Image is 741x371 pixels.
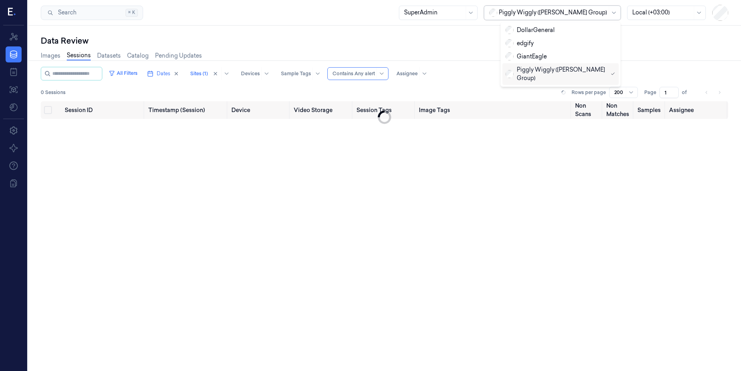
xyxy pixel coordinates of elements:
div: GiantEagle [506,52,547,61]
th: Non Matches [603,101,634,119]
th: Image Tags [416,101,572,119]
button: All Filters [106,67,141,80]
th: Non Scans [572,101,603,119]
th: Assignee [666,101,728,119]
th: Session Tags [353,101,416,119]
p: Rows per page [572,89,606,96]
a: Sessions [67,51,91,60]
span: Page [644,89,656,96]
th: Samples [634,101,665,119]
button: Select all [44,106,52,114]
span: Search [55,8,76,17]
button: Search⌘K [41,6,143,20]
button: Dates [144,67,182,80]
div: edgify [506,39,534,48]
nav: pagination [701,87,725,98]
div: Piggly Wiggly ([PERSON_NAME] Group) [506,66,608,82]
span: of [682,89,695,96]
span: Dates [157,70,170,77]
th: Device [228,101,291,119]
span: 0 Sessions [41,89,66,96]
div: Data Review [41,35,728,46]
div: DollarGeneral [506,26,555,34]
a: Catalog [127,52,149,60]
a: Pending Updates [155,52,202,60]
a: Images [41,52,60,60]
th: Session ID [62,101,145,119]
a: Datasets [97,52,121,60]
th: Video Storage [291,101,353,119]
th: Timestamp (Session) [145,101,228,119]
